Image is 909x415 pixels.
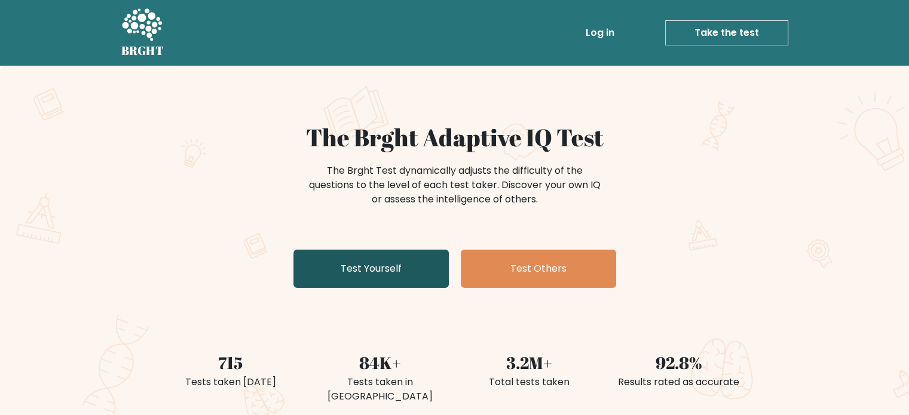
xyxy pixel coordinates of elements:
[581,21,619,45] a: Log in
[121,5,164,61] a: BRGHT
[462,375,597,389] div: Total tests taken
[462,350,597,375] div: 3.2M+
[163,123,746,152] h1: The Brght Adaptive IQ Test
[665,20,788,45] a: Take the test
[305,164,604,207] div: The Brght Test dynamically adjusts the difficulty of the questions to the level of each test take...
[163,375,298,389] div: Tests taken [DATE]
[163,350,298,375] div: 715
[293,250,449,288] a: Test Yourself
[313,350,448,375] div: 84K+
[313,375,448,404] div: Tests taken in [GEOGRAPHIC_DATA]
[461,250,616,288] a: Test Others
[121,44,164,58] h5: BRGHT
[611,375,746,389] div: Results rated as accurate
[611,350,746,375] div: 92.8%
